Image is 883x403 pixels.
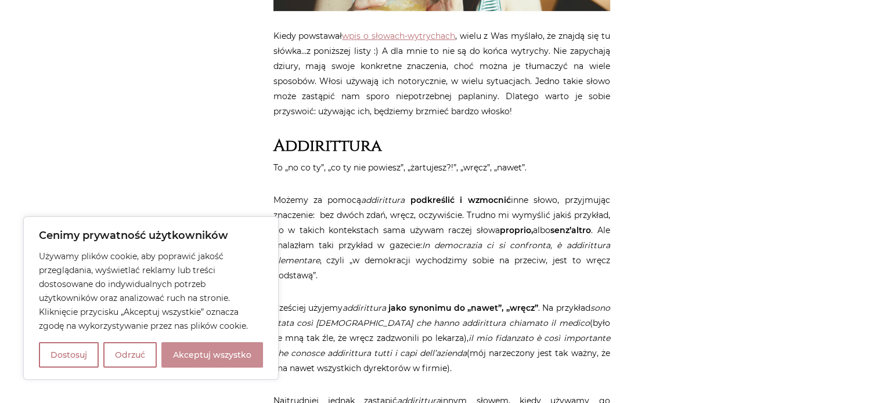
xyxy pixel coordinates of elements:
[388,303,538,313] strong: jako synonimu do „nawet”, „wręcz”
[103,342,157,368] button: Odrzuć
[273,240,610,266] em: In democrazia ci si confronta, è addirittura elementare
[273,160,610,175] p: To „no co ty”, „co ty nie powiesz”, „żartujesz?!”, „wręcz”, „nawet”.
[39,342,99,368] button: Dostosuj
[39,228,263,242] p: Cenimy prywatność użytkowników
[161,342,263,368] button: Akceptuj wszystko
[500,225,533,235] strong: proprio,
[273,303,610,328] em: sono stata così [DEMOGRAPHIC_DATA] che hanno addirittura chiamato il medico
[550,225,591,235] strong: senz’altro
[343,303,386,313] em: addirittura
[39,249,263,333] p: Używamy plików cookie, aby poprawić jakość przeglądania, wyświetlać reklamy lub treści dostosowan...
[273,193,610,283] p: Możemy za pomocą inne słowo, przyjmując znaczenie: bez dwóch zdań, wręcz, oczywiście. Trudno mi w...
[273,333,610,358] em: il mio fidanzato è così importante che conosce addirittura tutti i capi dell’azienda
[410,195,511,205] strong: podkreślić i wzmocnić
[273,28,610,119] p: Kiedy powstawał , wielu z Was myślało, że znajdą się tu słówka…z poniższej listy :) A dla mnie to...
[273,135,382,157] strong: Addirittura
[273,300,610,376] p: Cześciej użyjemy . Na przykład (było ze mną tak źle, że wręcz zadzwonili po lekarza), (mój narzec...
[342,31,455,41] a: wpis o słowach-wytrychach
[361,195,405,205] em: addirittura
